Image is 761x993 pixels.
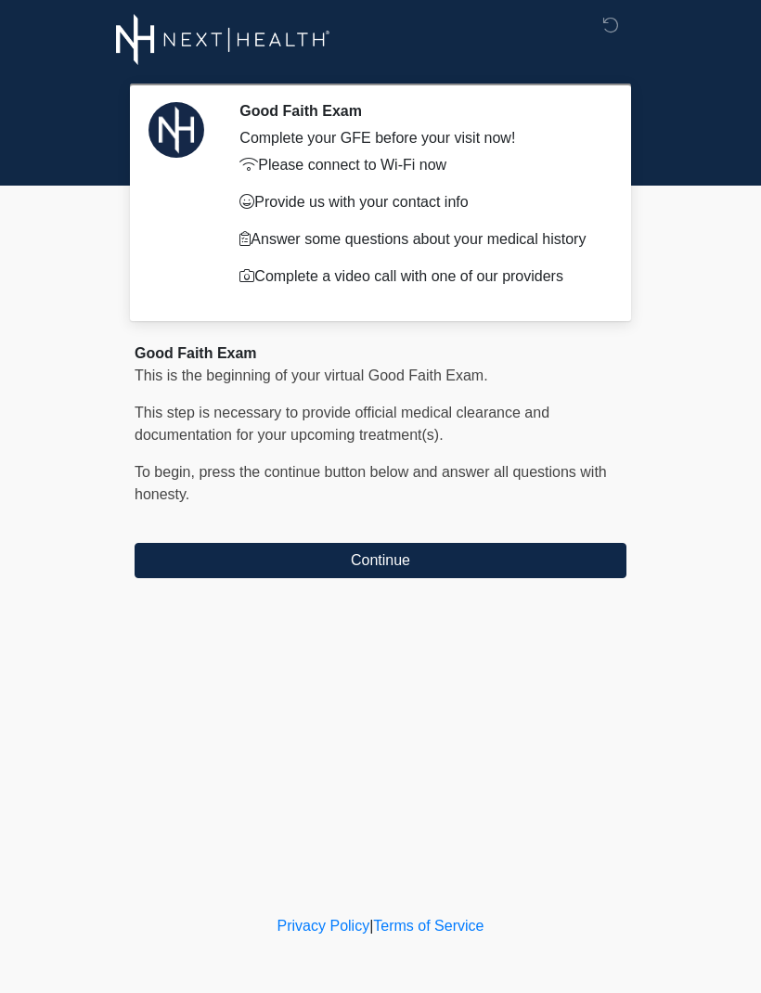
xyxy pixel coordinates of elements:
[239,191,599,213] p: Provide us with your contact info
[239,265,599,288] p: Complete a video call with one of our providers
[135,368,488,383] span: This is the beginning of your virtual Good Faith Exam.
[116,14,330,65] img: Next-Health Logo
[148,102,204,158] img: Agent Avatar
[239,102,599,120] h2: Good Faith Exam
[135,342,626,365] div: Good Faith Exam
[239,154,599,176] p: Please connect to Wi-Fi now
[277,918,370,934] a: Privacy Policy
[369,918,373,934] a: |
[135,464,607,502] span: To begin, ﻿﻿﻿﻿﻿﻿press the continue button below and answer all questions with honesty.
[135,405,549,443] span: This step is necessary to provide official medical clearance and documentation for your upcoming ...
[239,127,599,149] div: Complete your GFE before your visit now!
[239,228,599,251] p: Answer some questions about your medical history
[373,918,484,934] a: Terms of Service
[135,543,626,578] button: Continue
